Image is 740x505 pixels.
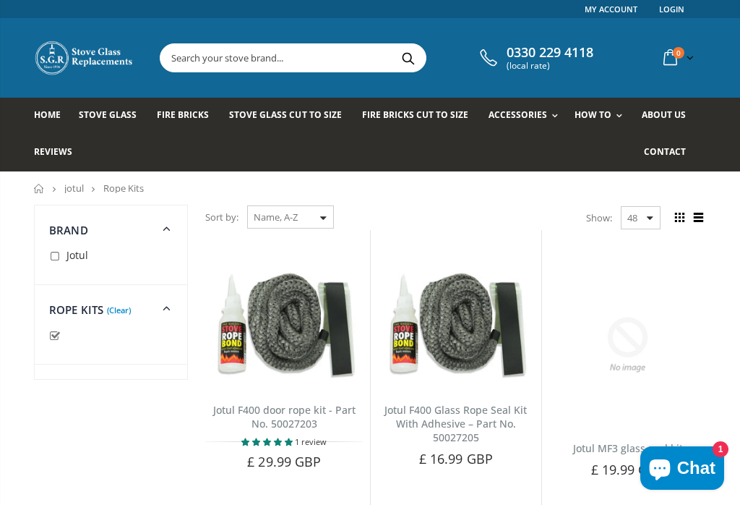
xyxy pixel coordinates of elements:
a: Home [34,98,72,135]
span: £ 29.99 GBP [247,453,321,470]
a: Contact [644,135,697,171]
span: Fire Bricks Cut To Size [362,109,468,121]
span: Show: [586,206,612,229]
span: Stove Glass Cut To Size [229,109,341,121]
span: Reviews [34,145,72,158]
a: Fire Bricks Cut To Size [362,98,479,135]
a: Jotul F400 door rope kit - Part No. 50027203 [213,403,356,430]
img: Jotul F400 door rope kit - Part No. 50027203 [206,266,363,386]
inbox-online-store-chat: Shopify online store chat [636,446,728,493]
a: Home [34,184,45,193]
a: Fire Bricks [157,98,220,135]
span: 1 review [295,436,327,447]
span: £ 16.99 GBP [419,450,493,467]
span: Sort by: [205,205,238,230]
span: List view [690,210,706,226]
span: Rope Kits [49,302,103,317]
span: Contact [644,145,686,158]
span: £ 19.99 GBP [591,461,665,478]
span: Rope Kits [103,182,144,195]
a: jotul [64,182,84,195]
a: About us [642,98,697,135]
span: 0 [673,47,684,59]
img: Stove Glass Replacement [34,40,135,76]
span: Grid view [671,210,687,226]
span: Fire Bricks [157,109,209,121]
span: Accessories [489,109,547,121]
a: Stove Glass [79,98,147,135]
a: How To [575,98,629,135]
span: Stove Glass [79,109,137,121]
span: Jotul [66,248,88,262]
span: 5.00 stars [241,436,295,447]
img: Jotul F400 Glass Rope Seal Kit With Adhesive – Part No. 50027205 [378,266,535,386]
span: Brand [49,223,88,237]
a: Accessories [489,98,565,135]
a: Stove Glass Cut To Size [229,98,352,135]
span: How To [575,109,611,121]
span: About us [642,109,686,121]
span: Home [34,109,61,121]
a: 0 [658,43,697,72]
a: Reviews [34,135,83,171]
a: Jotul F400 Glass Rope Seal Kit With Adhesive – Part No. 50027205 [384,403,527,444]
button: Search [392,44,424,72]
a: (Clear) [107,308,131,312]
input: Search your stove brand... [160,44,559,72]
a: Jotul MF3 glass seal kit [573,441,683,455]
